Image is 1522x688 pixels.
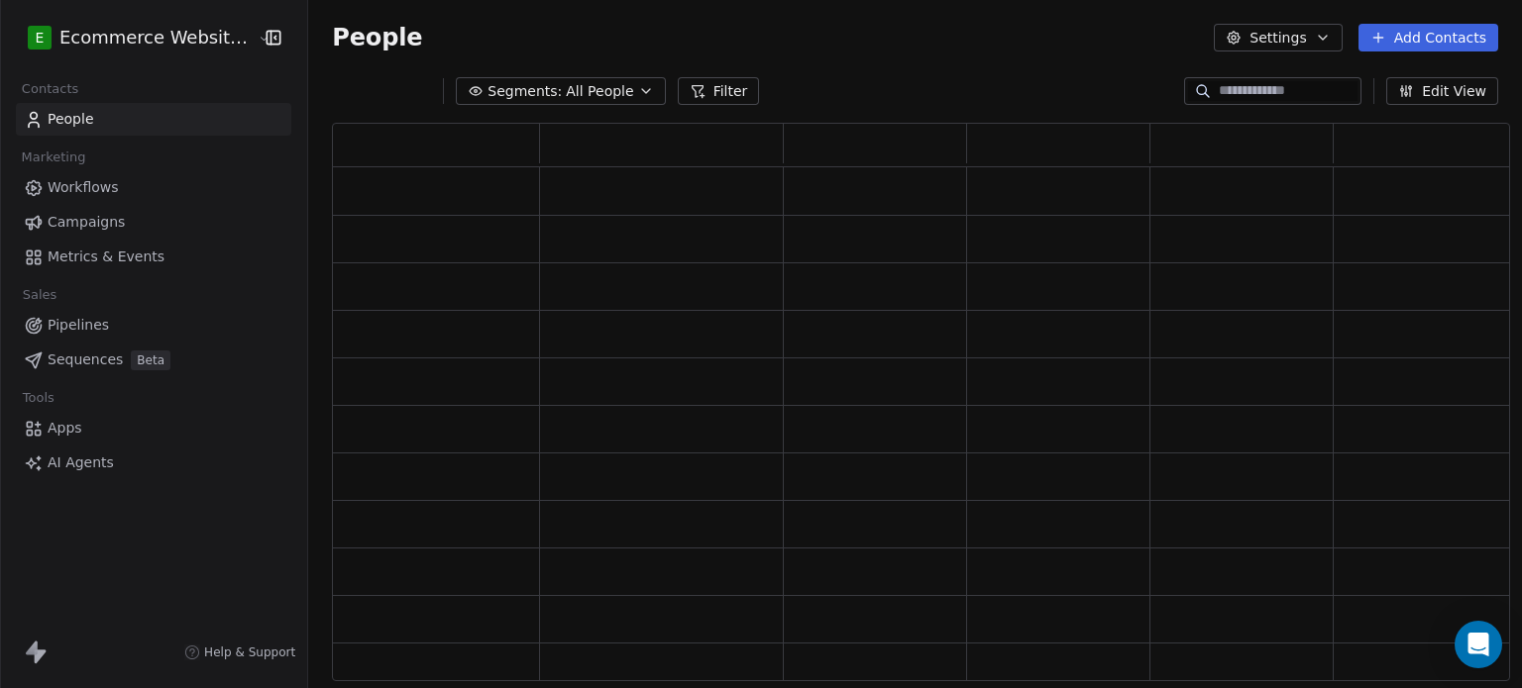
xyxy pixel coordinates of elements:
[48,452,114,473] span: AI Agents
[24,21,244,54] button: EEcommerce Website Builder
[14,280,65,310] span: Sales
[16,171,291,204] a: Workflows
[13,143,94,172] span: Marketing
[13,74,87,104] span: Contacts
[36,28,45,48] span: E
[1214,24,1342,51] button: Settings
[131,350,170,370] span: Beta
[16,446,291,479] a: AI Agents
[59,25,253,50] span: Ecommerce Website Builder
[333,167,1517,682] div: grid
[16,309,291,342] a: Pipelines
[332,23,422,52] span: People
[184,644,295,660] a: Help & Support
[48,177,119,198] span: Workflows
[48,349,123,370] span: Sequences
[48,246,164,267] span: Metrics & Events
[678,77,760,105] button: Filter
[16,103,291,136] a: People
[16,344,291,376] a: SequencesBeta
[48,418,82,439] span: Apps
[14,383,62,413] span: Tools
[566,81,633,102] span: All People
[1455,621,1502,668] div: Open Intercom Messenger
[48,315,109,336] span: Pipelines
[488,81,562,102] span: Segments:
[1359,24,1498,51] button: Add Contacts
[16,412,291,444] a: Apps
[16,206,291,239] a: Campaigns
[16,241,291,273] a: Metrics & Events
[48,109,94,130] span: People
[204,644,295,660] span: Help & Support
[48,212,125,233] span: Campaigns
[1386,77,1498,105] button: Edit View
